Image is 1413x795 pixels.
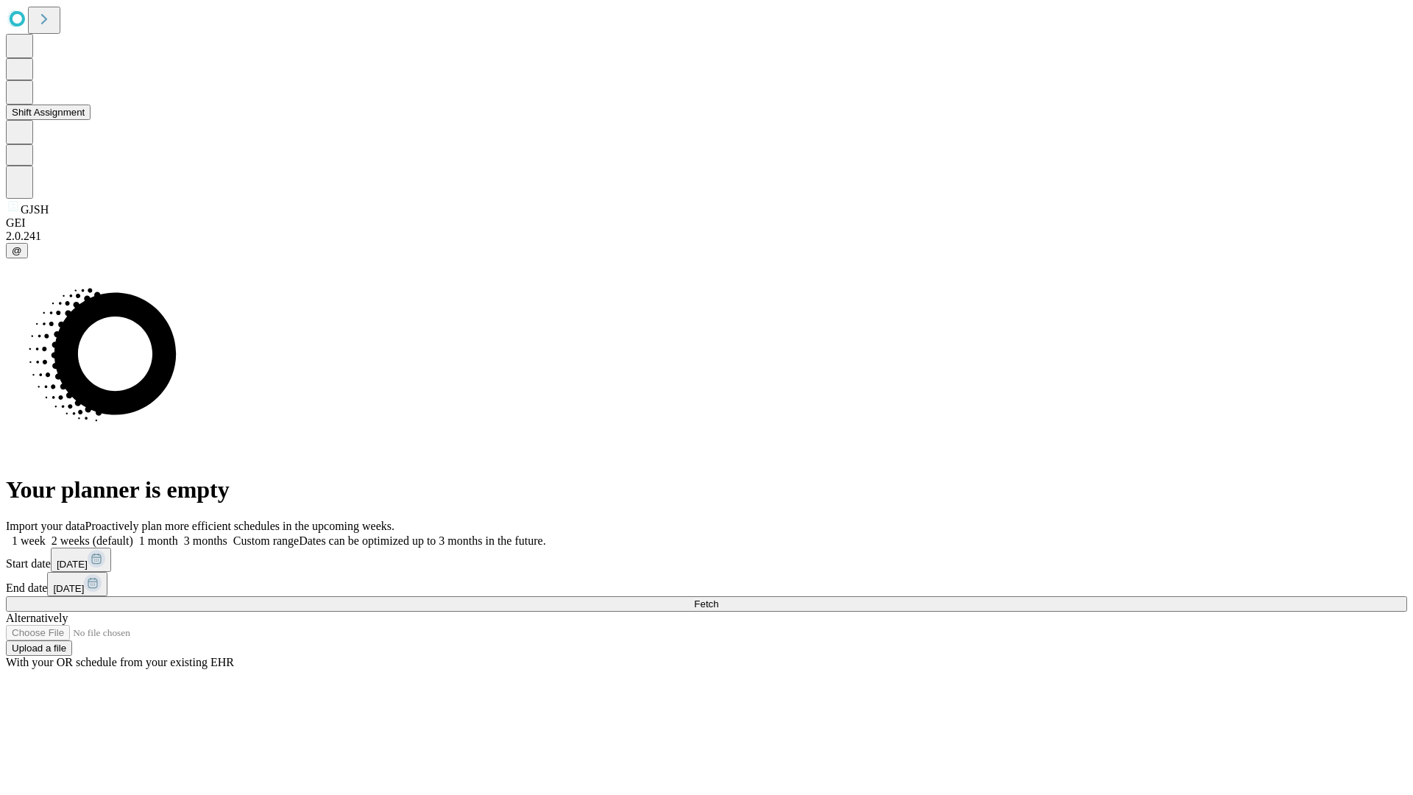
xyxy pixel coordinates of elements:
[6,216,1407,230] div: GEI
[12,534,46,547] span: 1 week
[21,203,49,216] span: GJSH
[57,559,88,570] span: [DATE]
[6,230,1407,243] div: 2.0.241
[6,640,72,656] button: Upload a file
[6,596,1407,612] button: Fetch
[139,534,178,547] span: 1 month
[51,548,111,572] button: [DATE]
[6,612,68,624] span: Alternatively
[299,534,545,547] span: Dates can be optimized up to 3 months in the future.
[6,520,85,532] span: Import your data
[6,105,91,120] button: Shift Assignment
[53,583,84,594] span: [DATE]
[52,534,133,547] span: 2 weeks (default)
[694,598,718,609] span: Fetch
[85,520,394,532] span: Proactively plan more efficient schedules in the upcoming weeks.
[6,572,1407,596] div: End date
[12,245,22,256] span: @
[6,243,28,258] button: @
[233,534,299,547] span: Custom range
[184,534,227,547] span: 3 months
[47,572,107,596] button: [DATE]
[6,656,234,668] span: With your OR schedule from your existing EHR
[6,476,1407,504] h1: Your planner is empty
[6,548,1407,572] div: Start date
